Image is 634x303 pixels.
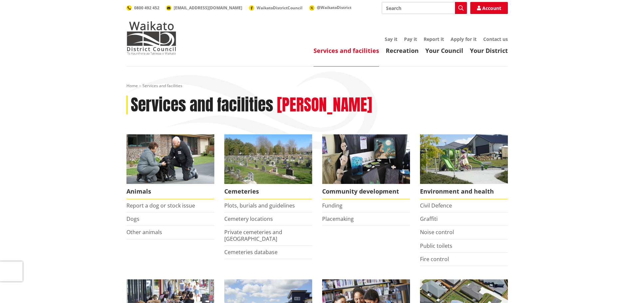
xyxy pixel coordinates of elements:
[224,215,273,223] a: Cemetery locations
[126,5,159,11] a: 0800 492 452
[131,95,273,115] h1: Services and facilities
[420,134,508,184] img: New housing in Pokeno
[470,2,508,14] a: Account
[277,95,372,115] h2: [PERSON_NAME]
[322,134,410,184] img: Matariki Travelling Suitcase Art Exhibition
[126,184,214,199] span: Animals
[420,202,452,209] a: Civil Defence
[420,215,438,223] a: Graffiti
[126,134,214,199] a: Waikato District Council Animal Control team Animals
[420,228,454,236] a: Noise control
[314,47,379,55] a: Services and facilities
[126,134,214,184] img: Animal Control
[420,134,508,199] a: New housing in Pokeno Environment and health
[385,36,397,42] a: Say it
[142,83,182,88] span: Services and facilities
[224,184,312,199] span: Cemeteries
[483,36,508,42] a: Contact us
[224,248,278,256] a: Cemeteries database
[224,228,282,242] a: Private cemeteries and [GEOGRAPHIC_DATA]
[224,202,295,209] a: Plots, burials and guidelines
[322,215,354,223] a: Placemaking
[134,5,159,11] span: 0800 492 452
[424,36,444,42] a: Report it
[322,202,342,209] a: Funding
[420,242,452,249] a: Public toilets
[257,5,303,11] span: WaikatoDistrictCouncil
[420,255,449,263] a: Fire control
[126,228,162,236] a: Other animals
[322,134,410,199] a: Matariki Travelling Suitcase Art Exhibition Community development
[451,36,477,42] a: Apply for it
[166,5,242,11] a: [EMAIL_ADDRESS][DOMAIN_NAME]
[126,21,176,55] img: Waikato District Council - Te Kaunihera aa Takiwaa o Waikato
[470,47,508,55] a: Your District
[382,2,467,14] input: Search input
[224,134,312,184] img: Huntly Cemetery
[249,5,303,11] a: WaikatoDistrictCouncil
[126,83,138,88] a: Home
[126,83,508,89] nav: breadcrumb
[425,47,463,55] a: Your Council
[386,47,419,55] a: Recreation
[174,5,242,11] span: [EMAIL_ADDRESS][DOMAIN_NAME]
[126,215,139,223] a: Dogs
[126,202,195,209] a: Report a dog or stock issue
[224,134,312,199] a: Huntly Cemetery Cemeteries
[322,184,410,199] span: Community development
[420,184,508,199] span: Environment and health
[404,36,417,42] a: Pay it
[317,5,351,10] span: @WaikatoDistrict
[309,5,351,10] a: @WaikatoDistrict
